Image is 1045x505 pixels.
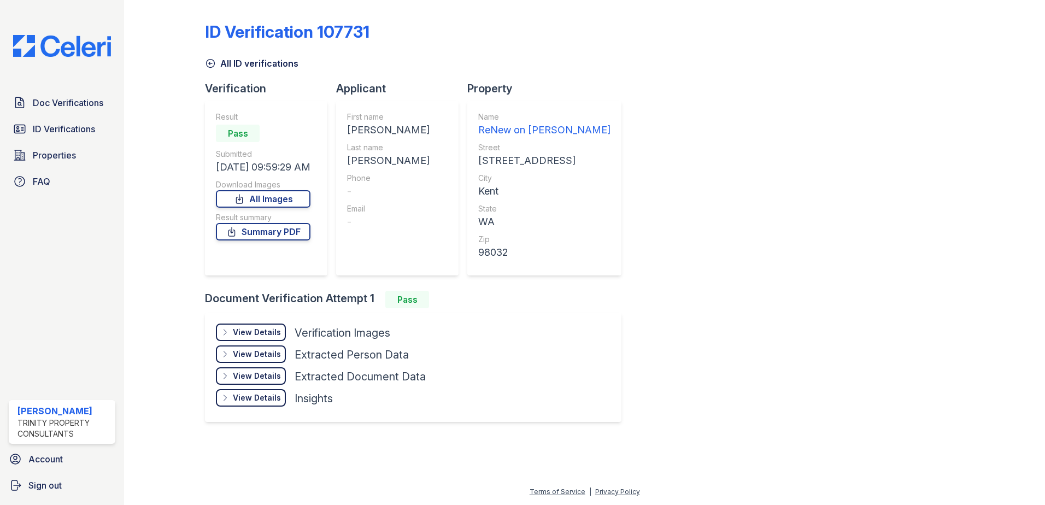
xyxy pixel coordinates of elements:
[9,92,115,114] a: Doc Verifications
[9,118,115,140] a: ID Verifications
[17,404,111,418] div: [PERSON_NAME]
[33,122,95,136] span: ID Verifications
[347,184,430,199] div: -
[9,171,115,192] a: FAQ
[347,214,430,230] div: -
[347,173,430,184] div: Phone
[216,125,260,142] div: Pass
[9,144,115,166] a: Properties
[233,371,281,381] div: View Details
[233,392,281,403] div: View Details
[28,453,63,466] span: Account
[33,149,76,162] span: Properties
[205,57,298,70] a: All ID verifications
[478,234,610,245] div: Zip
[295,391,333,406] div: Insights
[347,142,430,153] div: Last name
[478,203,610,214] div: State
[478,173,610,184] div: City
[478,184,610,199] div: Kent
[595,488,640,496] a: Privacy Policy
[216,160,310,175] div: [DATE] 09:59:29 AM
[216,149,310,160] div: Submitted
[216,111,310,122] div: Result
[295,347,409,362] div: Extracted Person Data
[478,111,610,122] div: Name
[216,190,310,208] a: All Images
[385,291,429,308] div: Pass
[33,175,50,188] span: FAQ
[4,448,120,470] a: Account
[33,96,103,109] span: Doc Verifications
[216,179,310,190] div: Download Images
[295,325,390,340] div: Verification Images
[233,349,281,360] div: View Details
[478,245,610,260] div: 98032
[28,479,62,492] span: Sign out
[205,291,630,308] div: Document Verification Attempt 1
[205,81,336,96] div: Verification
[205,22,369,42] div: ID Verification 107731
[478,111,610,138] a: Name ReNew on [PERSON_NAME]
[347,111,430,122] div: First name
[17,418,111,439] div: Trinity Property Consultants
[478,142,610,153] div: Street
[347,122,430,138] div: [PERSON_NAME]
[478,153,610,168] div: [STREET_ADDRESS]
[478,214,610,230] div: WA
[216,212,310,223] div: Result summary
[336,81,467,96] div: Applicant
[4,35,120,57] img: CE_Logo_Blue-a8612792a0a2168367f1c8372b55b34899dd931a85d93a1a3d3e32e68fde9ad4.png
[233,327,281,338] div: View Details
[347,203,430,214] div: Email
[589,488,591,496] div: |
[347,153,430,168] div: [PERSON_NAME]
[216,223,310,240] a: Summary PDF
[467,81,630,96] div: Property
[478,122,610,138] div: ReNew on [PERSON_NAME]
[530,488,585,496] a: Terms of Service
[295,369,426,384] div: Extracted Document Data
[4,474,120,496] a: Sign out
